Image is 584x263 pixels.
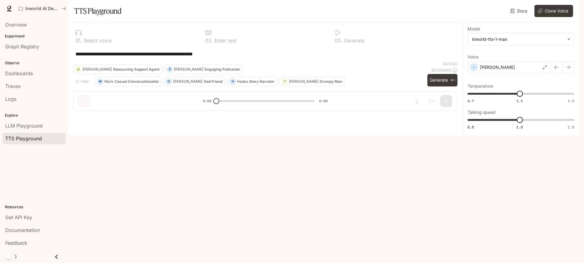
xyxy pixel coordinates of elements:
[173,80,203,83] p: [PERSON_NAME]
[289,80,318,83] p: [PERSON_NAME]
[516,124,523,130] span: 1.0
[249,80,274,83] p: Story Narrator
[427,74,457,86] button: Generate⌘⏎
[74,5,121,17] h1: TTS Playground
[205,38,213,43] p: 0 2 .
[82,68,112,71] p: [PERSON_NAME]
[516,98,523,103] span: 1.1
[480,64,515,70] p: [PERSON_NAME]
[75,38,82,43] p: 0 1 .
[468,98,474,103] span: 0.7
[164,77,225,86] button: O[PERSON_NAME]Sad Friend
[113,68,159,71] p: Reassuring Support Agent
[280,77,345,86] button: T[PERSON_NAME]Grumpy Man
[230,77,235,86] div: H
[468,27,480,31] p: Model
[82,38,112,43] p: Select voice
[468,33,574,45] div: inworld-tts-1-max
[509,5,530,17] a: Docs
[174,68,203,71] p: [PERSON_NAME]
[95,77,161,86] button: MMarkCasual Conversationalist
[431,68,451,73] p: $ 0.000640
[166,77,172,86] div: O
[568,124,574,130] span: 1.5
[450,79,455,82] p: ⌘⏎
[468,124,474,130] span: 0.5
[75,65,81,74] div: A
[167,65,172,74] div: D
[228,77,277,86] button: HHadesStory Narrator
[73,65,162,74] button: A[PERSON_NAME]Reassuring Support Agent
[468,55,478,59] p: Voice
[16,2,69,15] button: All workspaces
[472,36,564,42] div: inworld-tts-1-max
[342,38,365,43] p: Generate
[534,5,573,17] button: Clone Voice
[73,77,92,86] button: Hide
[320,80,342,83] p: Grumpy Man
[443,61,457,66] p: 64 / 1000
[204,80,222,83] p: Sad Friend
[213,38,236,43] p: Enter text
[468,84,493,88] p: Temperature
[25,6,59,11] p: Inworld AI Demos
[205,68,240,71] p: Engaging Podcaster
[282,77,287,86] div: T
[104,80,113,83] p: Mark
[568,98,574,103] span: 1.5
[237,80,248,83] p: Hades
[335,38,342,43] p: 0 3 .
[165,65,243,74] button: D[PERSON_NAME]Engaging Podcaster
[468,110,495,114] p: Talking speed
[97,77,103,86] div: M
[115,80,158,83] p: Casual Conversationalist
